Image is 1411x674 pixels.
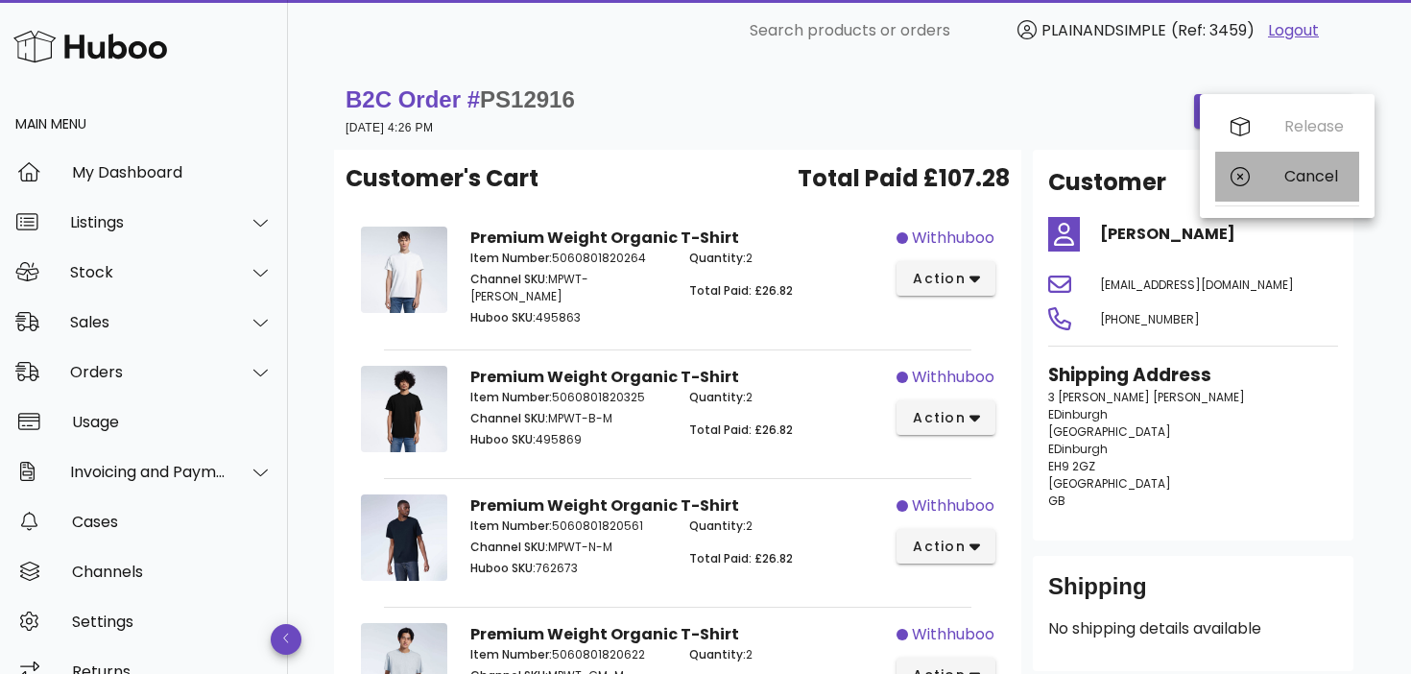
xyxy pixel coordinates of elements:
[1048,441,1108,457] span: EDinburgh
[1048,423,1171,440] span: [GEOGRAPHIC_DATA]
[470,539,548,555] span: Channel SKU:
[912,366,994,389] span: withhuboo
[470,271,666,305] p: MPWT-[PERSON_NAME]
[1194,94,1353,129] button: order actions
[897,400,995,435] button: action
[480,86,575,112] span: PS12916
[361,494,447,581] img: Product Image
[470,227,739,249] strong: Premium Weight Organic T-Shirt
[1048,165,1166,200] h2: Customer
[470,494,739,517] strong: Premium Weight Organic T-Shirt
[470,431,536,447] span: Huboo SKU:
[470,366,739,388] strong: Premium Weight Organic T-Shirt
[361,227,447,313] img: Product Image
[70,263,227,281] div: Stock
[470,250,666,267] p: 5060801820264
[1284,167,1344,185] div: Cancel
[1171,19,1255,41] span: (Ref: 3459)
[1048,475,1171,492] span: [GEOGRAPHIC_DATA]
[798,161,1010,196] span: Total Paid £107.28
[470,410,548,426] span: Channel SKU:
[1268,19,1319,42] a: Logout
[361,366,447,452] img: Product Image
[689,550,793,566] span: Total Paid: £26.82
[470,623,739,645] strong: Premium Weight Organic T-Shirt
[1048,571,1338,617] div: Shipping
[897,261,995,296] button: action
[470,389,552,405] span: Item Number:
[689,518,746,534] span: Quantity:
[70,463,227,481] div: Invoicing and Payments
[470,560,666,577] p: 762673
[470,389,666,406] p: 5060801820325
[912,623,994,646] span: withhuboo
[72,163,273,181] div: My Dashboard
[470,271,548,287] span: Channel SKU:
[689,518,885,535] p: 2
[470,250,552,266] span: Item Number:
[1100,223,1338,246] h4: [PERSON_NAME]
[72,563,273,581] div: Channels
[346,86,575,112] strong: B2C Order #
[689,250,885,267] p: 2
[72,513,273,531] div: Cases
[470,410,666,427] p: MPWT-B-M
[470,539,666,556] p: MPWT-N-M
[1100,311,1200,327] span: [PHONE_NUMBER]
[470,646,552,662] span: Item Number:
[470,646,666,663] p: 5060801820622
[470,518,666,535] p: 5060801820561
[689,421,793,438] span: Total Paid: £26.82
[346,161,538,196] span: Customer's Cart
[470,309,666,326] p: 495863
[689,250,746,266] span: Quantity:
[70,213,227,231] div: Listings
[470,431,666,448] p: 495869
[1041,19,1166,41] span: PLAINANDSIMPLE
[470,309,536,325] span: Huboo SKU:
[912,227,994,250] span: withhuboo
[13,26,167,67] img: Huboo Logo
[689,389,885,406] p: 2
[1048,362,1338,389] h3: Shipping Address
[470,518,552,534] span: Item Number:
[912,537,966,557] span: action
[689,389,746,405] span: Quantity:
[689,282,793,299] span: Total Paid: £26.82
[912,494,994,518] span: withhuboo
[470,560,536,576] span: Huboo SKU:
[70,363,227,381] div: Orders
[346,121,433,134] small: [DATE] 4:26 PM
[70,313,227,331] div: Sales
[912,408,966,428] span: action
[689,646,885,663] p: 2
[1048,406,1108,422] span: EDinburgh
[1100,277,1294,293] span: [EMAIL_ADDRESS][DOMAIN_NAME]
[72,613,273,631] div: Settings
[1048,493,1065,509] span: GB
[1048,458,1095,474] span: EH9 2GZ
[72,413,273,431] div: Usage
[689,646,746,662] span: Quantity:
[1048,389,1245,405] span: 3 [PERSON_NAME] [PERSON_NAME]
[912,269,966,289] span: action
[897,529,995,564] button: action
[1048,617,1338,640] p: No shipping details available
